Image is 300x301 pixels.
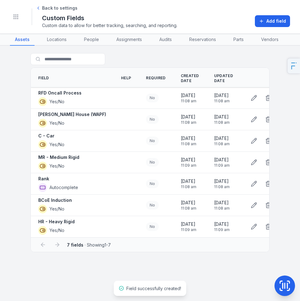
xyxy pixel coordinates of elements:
span: [DATE] [214,200,230,206]
a: Audits [154,34,177,46]
span: Required [146,76,166,81]
time: 14/10/2025, 11:08:35 am [181,178,196,189]
div: No [146,201,159,210]
span: 11:09 am [214,227,230,232]
time: 14/10/2025, 11:08:55 am [181,135,196,146]
span: 11:09 am [181,163,196,168]
span: Field [38,76,49,81]
time: 14/10/2025, 11:09:16 am [181,221,196,232]
span: Yes/No [49,206,64,212]
span: [DATE] [214,178,230,184]
time: 14/10/2025, 11:08:48 am [181,114,196,125]
span: · Showing 1 - 7 [67,242,111,248]
strong: [PERSON_NAME] House (WAPF) [38,111,106,118]
span: 11:09 am [181,227,196,232]
div: No [146,137,159,145]
div: No [146,94,159,102]
a: Parts [228,34,249,46]
span: [DATE] [181,178,196,184]
time: 14/10/2025, 11:08:24 am [181,92,196,104]
span: [DATE] [214,114,230,120]
button: Add field [255,15,290,27]
strong: HR - Heavy Rigid [38,219,75,225]
strong: Rank [38,176,49,182]
strong: MR - Medium Rigid [38,154,79,160]
span: Yes/No [49,99,64,105]
button: Toggle navigation [10,11,22,23]
span: [DATE] [181,157,196,163]
span: 11:08 am [214,99,230,104]
strong: C - Car [38,133,54,139]
span: [DATE] [181,114,196,120]
span: [DATE] [181,92,196,99]
a: Locations [42,34,72,46]
a: Vendors [256,34,284,46]
span: 11:08 am [214,120,230,125]
a: Reservations [184,34,221,46]
strong: 7 fields [67,242,83,248]
time: 14/10/2025, 11:08:13 am [214,200,230,211]
span: Help [121,76,131,81]
div: No [146,158,159,167]
a: Assets [10,34,35,46]
span: Field successfully created! [126,286,181,291]
span: Autocomplete [49,184,78,191]
time: 14/10/2025, 11:09:02 am [214,157,230,168]
strong: BCoE Induction [38,197,72,203]
div: No [146,222,159,231]
span: Updated Date [214,73,233,83]
span: Yes/No [49,227,64,234]
a: Back to settings [36,5,77,11]
div: No [146,179,159,188]
span: [DATE] [214,92,230,99]
span: [DATE] [181,200,196,206]
span: 11:08 am [214,184,230,189]
div: No [146,115,159,124]
span: 11:08 am [181,184,196,189]
span: Yes/No [49,141,64,148]
time: 14/10/2025, 11:08:13 am [181,200,196,211]
span: 11:08 am [181,141,196,146]
span: Yes/No [49,120,64,126]
strong: RFD Oncall Process [38,90,82,96]
span: 11:08 am [181,206,196,211]
span: Custom data to allow for better tracking, searching, and reporting. [42,22,177,29]
time: 14/10/2025, 11:08:24 am [214,92,230,104]
time: 14/10/2025, 11:08:35 am [214,178,230,189]
span: [DATE] [181,221,196,227]
a: Assignments [111,34,147,46]
span: [DATE] [214,135,230,141]
span: 11:08 am [181,120,196,125]
span: 11:08 am [181,99,196,104]
span: Add field [266,18,286,24]
time: 14/10/2025, 11:08:48 am [214,114,230,125]
span: [DATE] [214,221,230,227]
span: Created Date [181,73,199,83]
time: 14/10/2025, 11:09:02 am [181,157,196,168]
h2: Custom Fields [42,14,177,22]
time: 14/10/2025, 11:09:16 am [214,221,230,232]
span: [DATE] [214,157,230,163]
a: People [79,34,104,46]
span: Back to settings [42,5,77,11]
span: 11:09 am [214,163,230,168]
span: Yes/No [49,163,64,169]
time: 14/10/2025, 11:08:55 am [214,135,230,146]
span: 11:08 am [214,206,230,211]
span: 11:08 am [214,141,230,146]
span: [DATE] [181,135,196,141]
